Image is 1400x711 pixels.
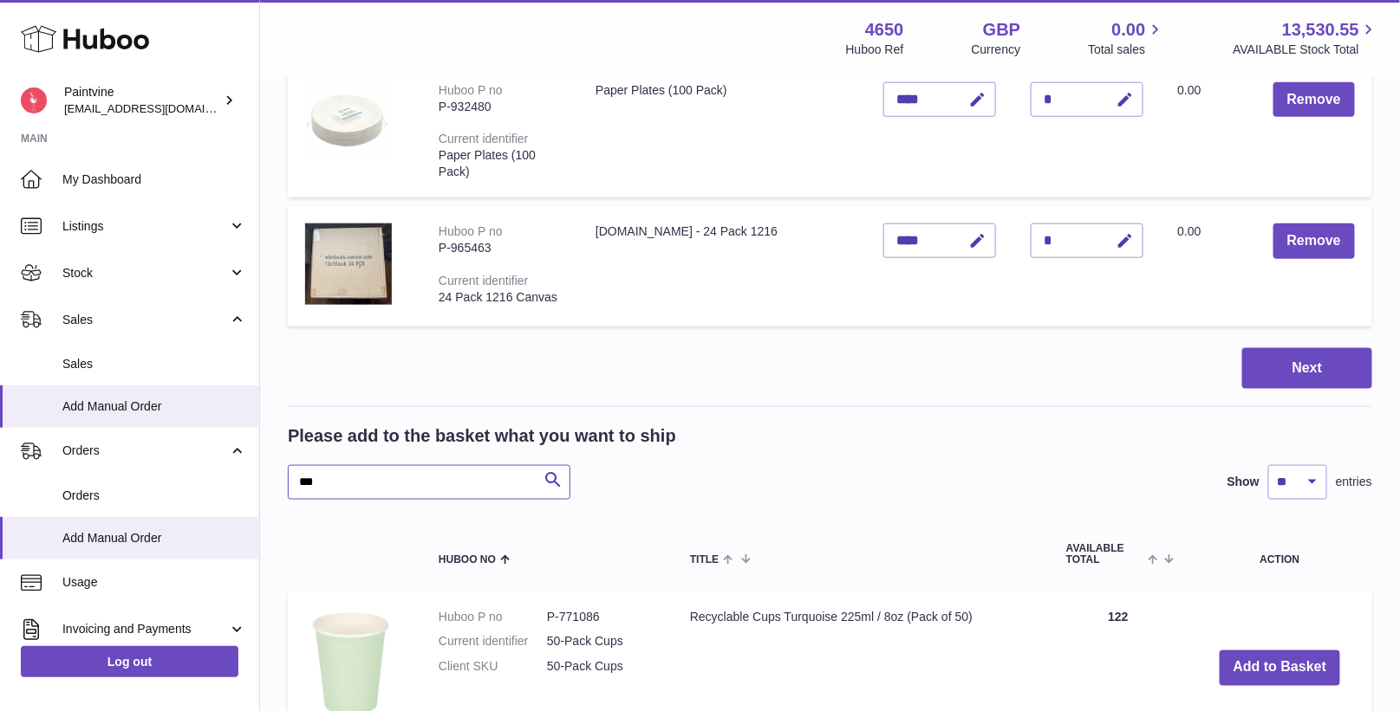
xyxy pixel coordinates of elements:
[21,646,238,677] a: Log out
[547,609,655,625] dd: P-771086
[1273,82,1355,118] button: Remove
[439,609,547,625] dt: Huboo P no
[62,171,246,188] span: My Dashboard
[972,42,1021,58] div: Currency
[1233,18,1379,58] a: 13,530.55 AVAILABLE Stock Total
[846,42,904,58] div: Huboo Ref
[62,312,228,328] span: Sales
[305,223,392,305] img: wholesale-canvas.com - 24 Pack 1216
[305,82,392,155] img: Paper Plates (100 Pack)
[1112,18,1146,42] span: 0.00
[439,554,496,566] span: Huboo no
[865,18,904,42] strong: 4650
[439,274,529,288] div: Current identifier
[62,530,246,546] span: Add Manual Order
[62,488,246,504] span: Orders
[1178,224,1201,238] span: 0.00
[578,206,865,326] td: [DOMAIN_NAME] - 24 Pack 1216
[1066,543,1143,566] span: AVAILABLE Total
[1178,83,1201,97] span: 0.00
[1088,18,1165,58] a: 0.00 Total sales
[62,443,228,459] span: Orders
[983,18,1020,42] strong: GBP
[64,101,255,115] span: [EMAIL_ADDRESS][DOMAIN_NAME]
[1220,650,1341,686] button: Add to Basket
[62,218,228,235] span: Listings
[1282,18,1359,42] span: 13,530.55
[439,240,561,256] div: P-965463
[21,87,47,113] img: euan@paintvine.co.uk
[1242,348,1372,389] button: Next
[1233,42,1379,58] span: AVAILABLE Stock Total
[62,621,228,637] span: Invoicing and Payments
[62,265,228,281] span: Stock
[288,424,676,448] h2: Please add to the basket what you want to ship
[1336,474,1372,490] span: entries
[439,132,529,145] div: Current identifier
[64,84,220,117] div: Paintvine
[690,554,719,566] span: Title
[439,634,547,650] dt: Current identifier
[439,83,503,97] div: Huboo P no
[439,99,561,115] div: P-932480
[578,65,865,197] td: Paper Plates (100 Pack)
[439,289,561,306] div: 24 Pack 1216 Canvas
[1088,42,1165,58] span: Total sales
[439,224,503,238] div: Huboo P no
[439,147,561,180] div: Paper Plates (100 Pack)
[1273,223,1355,259] button: Remove
[547,634,655,650] dd: 50-Pack Cups
[1227,474,1260,490] label: Show
[62,574,246,591] span: Usage
[62,398,246,415] span: Add Manual Order
[547,659,655,675] dd: 50-Pack Cups
[1188,526,1372,583] th: Action
[62,356,246,372] span: Sales
[439,659,547,675] dt: Client SKU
